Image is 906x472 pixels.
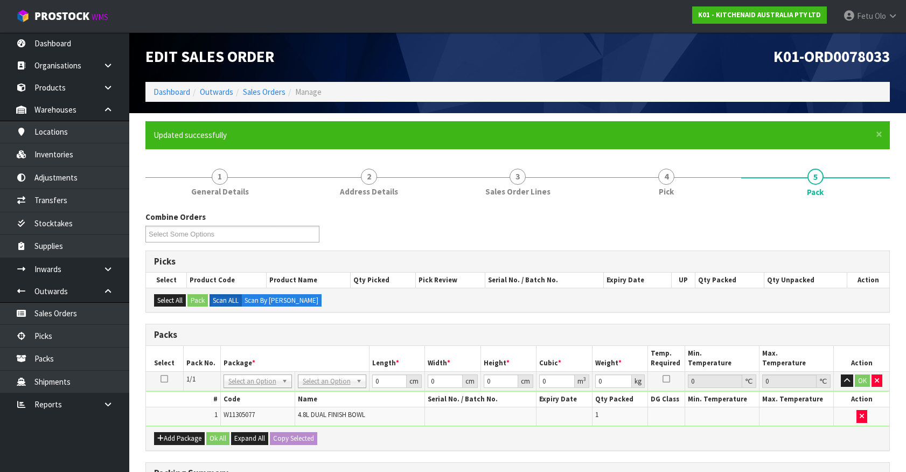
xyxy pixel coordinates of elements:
[228,375,277,388] span: Select an Option
[742,374,756,388] div: ℃
[695,273,764,288] th: Qty Packed
[187,294,208,307] button: Pack
[592,392,648,407] th: Qty Packed
[685,346,759,371] th: Min. Temperature
[154,294,186,307] button: Select All
[834,392,890,407] th: Action
[183,346,220,371] th: Pack No.
[220,346,369,371] th: Package
[685,392,759,407] th: Min. Temperature
[407,374,422,388] div: cm
[154,130,227,140] span: Updated successfully
[648,346,685,371] th: Temp. Required
[154,330,881,340] h3: Packs
[692,6,827,24] a: K01 - KITCHENAID AUSTRALIA PTY LTD
[303,375,352,388] span: Select an Option
[145,47,274,66] span: Edit Sales Order
[191,186,249,197] span: General Details
[145,211,206,223] label: Combine Orders
[536,346,593,371] th: Cubic
[583,376,586,383] sup: 3
[369,346,425,371] th: Length
[231,432,268,445] button: Expand All
[595,410,598,419] span: 1
[536,392,593,407] th: Expiry Date
[876,127,882,142] span: ×
[857,11,873,21] span: Fetu
[604,273,672,288] th: Expiry Date
[847,273,889,288] th: Action
[855,374,870,387] button: OK
[632,374,645,388] div: kg
[518,374,533,388] div: cm
[234,434,265,443] span: Expand All
[463,374,478,388] div: cm
[350,273,415,288] th: Qty Picked
[266,273,350,288] th: Product Name
[759,392,834,407] th: Max. Temperature
[485,186,550,197] span: Sales Order Lines
[146,392,220,407] th: #
[92,12,108,22] small: WMS
[34,9,89,23] span: ProStock
[425,346,481,371] th: Width
[764,273,847,288] th: Qty Unpacked
[875,11,886,21] span: Olo
[592,346,648,371] th: Weight
[154,87,190,97] a: Dashboard
[361,169,377,185] span: 2
[698,10,821,19] strong: K01 - KITCHENAID AUSTRALIA PTY LTD
[834,346,890,371] th: Action
[200,87,233,97] a: Outwards
[187,273,267,288] th: Product Code
[154,256,881,267] h3: Picks
[16,9,30,23] img: cube-alt.png
[817,374,831,388] div: ℃
[658,169,674,185] span: 4
[241,294,322,307] label: Scan By [PERSON_NAME]
[510,169,526,185] span: 3
[220,392,295,407] th: Code
[425,392,536,407] th: Serial No. / Batch No.
[773,47,890,66] span: K01-ORD0078033
[295,392,425,407] th: Name
[186,374,196,384] span: 1/1
[485,273,604,288] th: Serial No. / Batch No.
[298,410,365,419] span: 4.8L DUAL FINISH BOWL
[648,392,685,407] th: DG Class
[807,169,824,185] span: 5
[154,432,205,445] button: Add Package
[759,346,834,371] th: Max. Temperature
[206,432,229,445] button: Ok All
[212,169,228,185] span: 1
[672,273,695,288] th: UP
[575,374,589,388] div: m
[295,87,322,97] span: Manage
[659,186,674,197] span: Pick
[224,410,255,419] span: W11305077
[146,273,187,288] th: Select
[270,432,317,445] button: Copy Selected
[214,410,218,419] span: 1
[340,186,398,197] span: Address Details
[416,273,485,288] th: Pick Review
[807,186,824,198] span: Pack
[210,294,242,307] label: Scan ALL
[146,346,183,371] th: Select
[243,87,285,97] a: Sales Orders
[480,346,536,371] th: Height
